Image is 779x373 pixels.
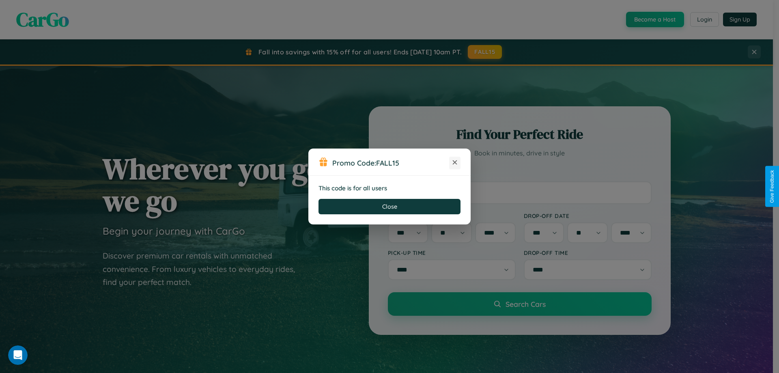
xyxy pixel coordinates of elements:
strong: This code is for all users [318,184,387,192]
div: Give Feedback [769,170,775,203]
button: Close [318,199,461,214]
b: FALL15 [376,158,399,167]
h3: Promo Code: [332,158,449,167]
iframe: Intercom live chat [8,345,28,365]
